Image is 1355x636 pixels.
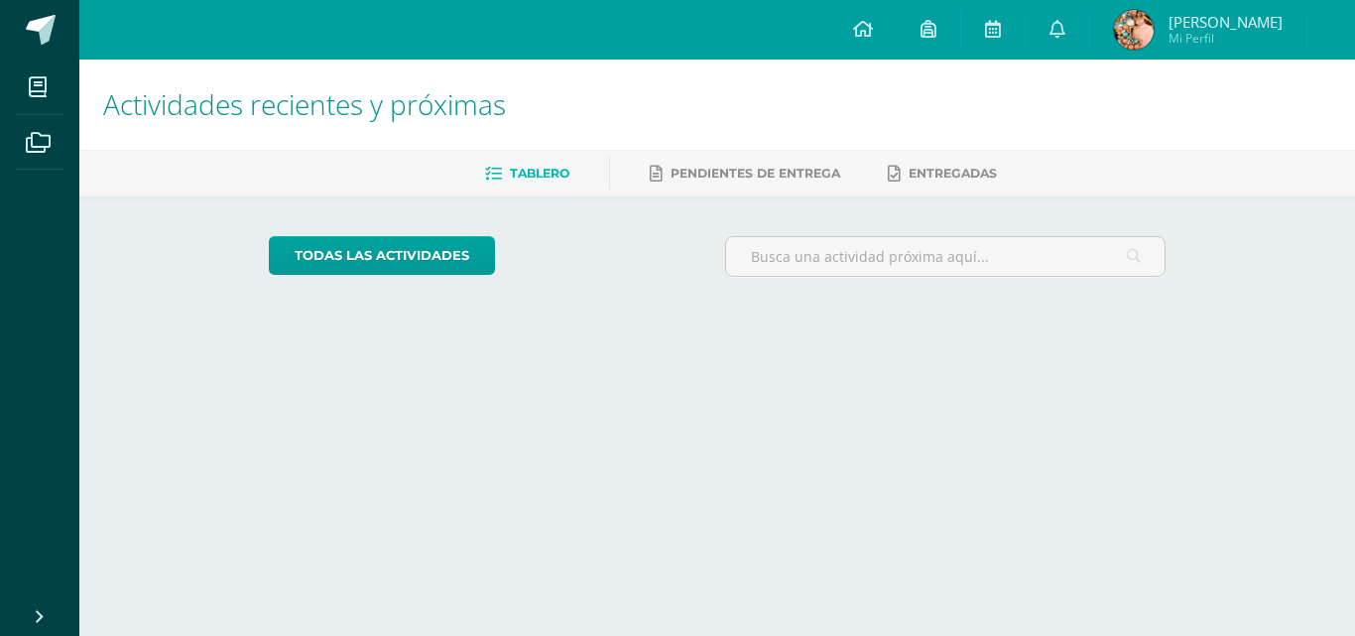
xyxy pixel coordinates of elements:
[103,85,506,123] span: Actividades recientes y próximas
[269,236,495,275] a: todas las Actividades
[510,166,569,181] span: Tablero
[1169,30,1283,47] span: Mi Perfil
[909,166,997,181] span: Entregadas
[485,158,569,190] a: Tablero
[726,237,1166,276] input: Busca una actividad próxima aquí...
[671,166,840,181] span: Pendientes de entrega
[650,158,840,190] a: Pendientes de entrega
[1114,10,1154,50] img: 4199a6295e3407bfa3dde7bf5fb4fb39.png
[1169,12,1283,32] span: [PERSON_NAME]
[888,158,997,190] a: Entregadas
